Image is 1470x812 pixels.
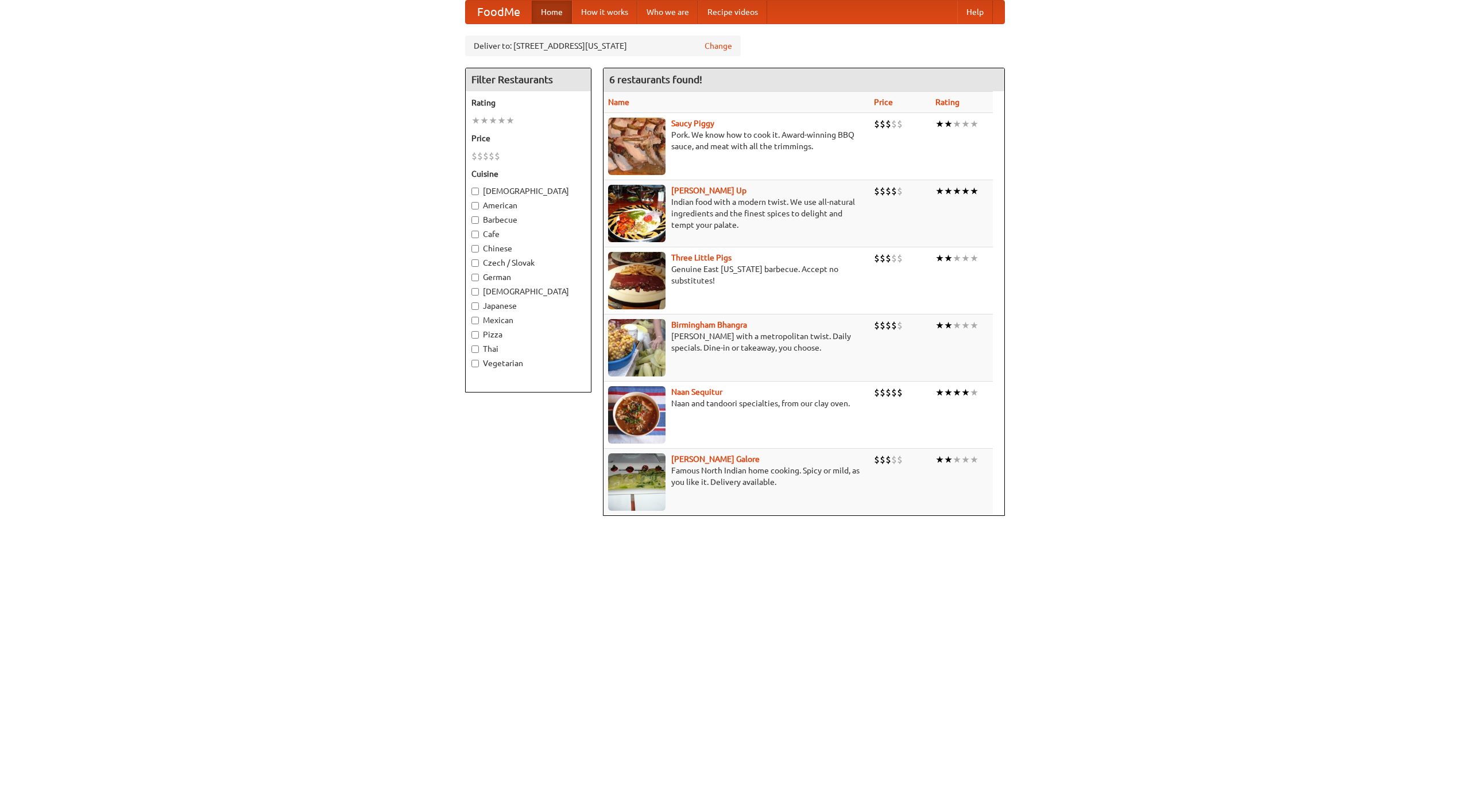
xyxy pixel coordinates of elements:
[874,252,880,265] li: $
[953,319,961,332] li: ★
[471,259,479,267] input: Czech / Slovak
[471,300,585,312] label: Japanese
[897,185,903,197] li: $
[953,118,961,130] li: ★
[897,118,903,130] li: $
[880,386,885,399] li: $
[935,185,944,197] li: ★
[970,453,978,466] li: ★
[471,360,479,367] input: Vegetarian
[471,329,585,340] label: Pizza
[874,185,880,197] li: $
[891,386,897,399] li: $
[608,185,666,242] img: curryup.jpg
[608,453,666,511] img: currygalore.jpg
[608,129,865,152] p: Pork. We know how to cook it. Award-winning BBQ sauce, and meat with all the trimmings.
[471,200,585,211] label: American
[471,343,585,355] label: Thai
[671,186,746,195] a: [PERSON_NAME] Up
[671,119,714,128] a: Saucy Piggy
[874,453,880,466] li: $
[885,118,891,130] li: $
[885,453,891,466] li: $
[953,386,961,399] li: ★
[891,319,897,332] li: $
[671,320,747,329] a: Birmingham Bhangra
[953,185,961,197] li: ★
[532,1,572,24] a: Home
[671,253,732,262] a: Three Little Pigs
[874,319,880,332] li: $
[471,243,585,254] label: Chinese
[897,453,903,466] li: $
[471,302,479,310] input: Japanese
[935,386,944,399] li: ★
[489,114,497,127] li: ★
[961,319,970,332] li: ★
[471,345,479,353] input: Thai
[891,118,897,130] li: $
[471,317,479,324] input: Mexican
[944,453,953,466] li: ★
[671,454,760,464] b: [PERSON_NAME] Galore
[608,398,865,409] p: Naan and tandoori specialties, from our clay oven.
[944,118,953,130] li: ★
[471,274,479,281] input: German
[480,114,489,127] li: ★
[880,453,885,466] li: $
[471,358,585,369] label: Vegetarian
[466,1,532,24] a: FoodMe
[880,118,885,130] li: $
[489,150,494,162] li: $
[477,150,483,162] li: $
[880,319,885,332] li: $
[970,185,978,197] li: ★
[471,288,479,296] input: [DEMOGRAPHIC_DATA]
[891,453,897,466] li: $
[465,36,741,56] div: Deliver to: [STREET_ADDRESS][US_STATE]
[880,252,885,265] li: $
[874,98,893,107] a: Price
[608,331,865,353] p: [PERSON_NAME] with a metropolitan twist. Daily specials. Dine-in or takeaway, you choose.
[935,453,944,466] li: ★
[471,150,477,162] li: $
[471,331,479,339] input: Pizza
[608,465,865,488] p: Famous North Indian home cooking. Spicy or mild, as you like it. Delivery available.
[891,252,897,265] li: $
[497,114,506,127] li: ★
[944,386,953,399] li: ★
[874,386,880,399] li: $
[944,252,953,265] li: ★
[935,98,960,107] a: Rating
[608,196,865,231] p: Indian food with a modern twist. We use all-natural ingredients and the finest spices to delight ...
[885,386,891,399] li: $
[471,216,479,224] input: Barbecue
[880,185,885,197] li: $
[471,168,585,180] h5: Cuisine
[897,319,903,332] li: $
[471,202,479,209] input: American
[957,1,993,24] a: Help
[935,319,944,332] li: ★
[637,1,698,24] a: Who we are
[970,319,978,332] li: ★
[608,98,629,107] a: Name
[885,185,891,197] li: $
[874,118,880,130] li: $
[671,387,722,397] a: Naan Sequitur
[705,40,732,52] a: Change
[471,114,480,127] li: ★
[506,114,514,127] li: ★
[897,386,903,399] li: $
[494,150,500,162] li: $
[483,150,489,162] li: $
[970,252,978,265] li: ★
[897,252,903,265] li: $
[698,1,767,24] a: Recipe videos
[608,252,666,309] img: littlepigs.jpg
[944,185,953,197] li: ★
[944,319,953,332] li: ★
